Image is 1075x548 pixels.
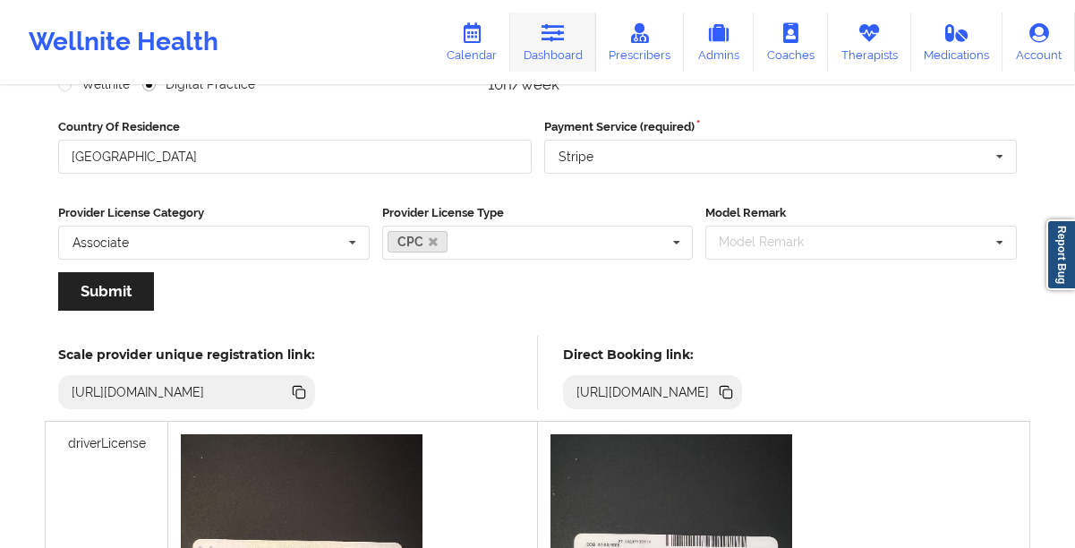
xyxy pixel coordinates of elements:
a: Coaches [754,13,828,72]
h5: Scale provider unique registration link: [58,347,315,363]
a: Account [1002,13,1075,72]
h5: Direct Booking link: [563,347,743,363]
label: Digital Practice [142,77,255,92]
a: Prescribers [596,13,685,72]
a: Dashboard [510,13,596,72]
label: Provider License Category [58,204,370,222]
a: Calendar [433,13,510,72]
button: Submit [58,272,154,311]
div: [URL][DOMAIN_NAME] [569,383,717,401]
label: Provider License Type [382,204,694,222]
a: CPC [388,231,448,253]
label: Model Remark [705,204,1017,222]
div: Stripe [559,150,593,163]
div: Model Remark [714,232,830,253]
div: Associate [73,236,129,249]
label: Country Of Residence [58,118,532,136]
div: 10h/week [488,75,747,93]
a: Medications [911,13,1003,72]
label: Payment Service (required) [544,118,1018,136]
a: Report Bug [1046,219,1075,290]
label: Wellnite [58,77,130,92]
a: Admins [684,13,754,72]
a: Therapists [828,13,911,72]
div: [URL][DOMAIN_NAME] [64,383,212,401]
